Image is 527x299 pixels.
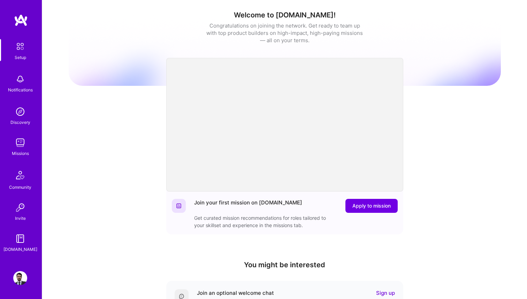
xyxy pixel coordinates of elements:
[8,86,33,94] div: Notifications
[176,203,182,209] img: Website
[376,289,395,297] a: Sign up
[13,39,28,54] img: setup
[206,22,363,44] div: Congratulations on joining the network. Get ready to team up with top product builders on high-im...
[13,105,27,119] img: discovery
[12,150,29,157] div: Missions
[166,261,403,269] h4: You might be interested
[13,136,27,150] img: teamwork
[13,72,27,86] img: bell
[13,271,27,285] img: User Avatar
[194,214,334,229] div: Get curated mission recommendations for roles tailored to your skillset and experience in the mis...
[13,201,27,215] img: Invite
[345,199,398,213] button: Apply to mission
[12,167,29,184] img: Community
[15,54,26,61] div: Setup
[10,119,30,126] div: Discovery
[14,14,28,27] img: logo
[352,202,391,209] span: Apply to mission
[69,11,501,19] h1: Welcome to [DOMAIN_NAME]!
[166,58,403,192] iframe: video
[9,184,31,191] div: Community
[179,293,184,299] img: Comment
[197,289,274,297] div: Join an optional welcome chat
[15,215,26,222] div: Invite
[3,246,37,253] div: [DOMAIN_NAME]
[12,271,29,285] a: User Avatar
[13,232,27,246] img: guide book
[194,199,302,213] div: Join your first mission on [DOMAIN_NAME]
